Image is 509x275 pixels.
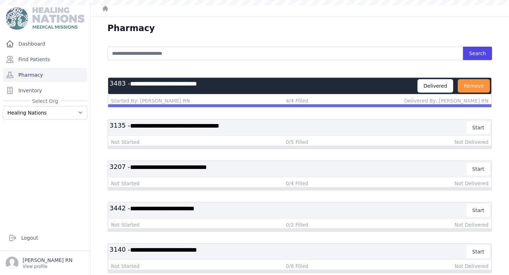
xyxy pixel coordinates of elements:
img: Medical Missions EMR [6,7,84,30]
div: 0/4 Filled [286,180,308,187]
h3: 3483 - [110,79,417,93]
div: Not Delivered [455,180,488,187]
div: Started By: [PERSON_NAME] RN [111,97,190,104]
div: Not Started [111,221,140,228]
h3: 3135 - [110,121,467,134]
div: Delivered By: [PERSON_NAME] RN [404,97,488,104]
div: Delivered [417,79,453,93]
a: Find Patients [3,52,87,66]
button: Start [467,245,490,258]
button: Start [467,121,490,134]
div: Not Started [111,263,140,270]
h3: 3140 - [110,245,467,258]
div: 0/5 Filled [286,139,308,146]
div: 0/2 Filled [286,221,308,228]
p: View profile [23,264,72,269]
button: Search [463,47,492,60]
h1: Pharmacy [107,23,155,34]
span: Select Org [29,98,61,105]
button: Remove [458,79,490,93]
button: Start [467,204,490,217]
a: [PERSON_NAME] RN View profile [6,257,84,269]
h3: 3442 - [110,204,467,217]
div: Not Delivered [455,221,488,228]
a: Pharmacy [3,68,87,82]
div: Not Delivered [455,139,488,146]
p: [PERSON_NAME] RN [23,257,72,264]
h3: 3207 - [110,163,467,175]
div: 4/4 Filled [286,97,308,104]
button: Start [467,163,490,175]
a: Inventory [3,83,87,98]
div: 0/8 Filled [286,263,308,270]
a: Dashboard [3,37,87,51]
div: Not Started [111,180,140,187]
a: Logout [6,231,84,245]
div: Not Started [111,139,140,146]
div: Not Delivered [455,263,488,270]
